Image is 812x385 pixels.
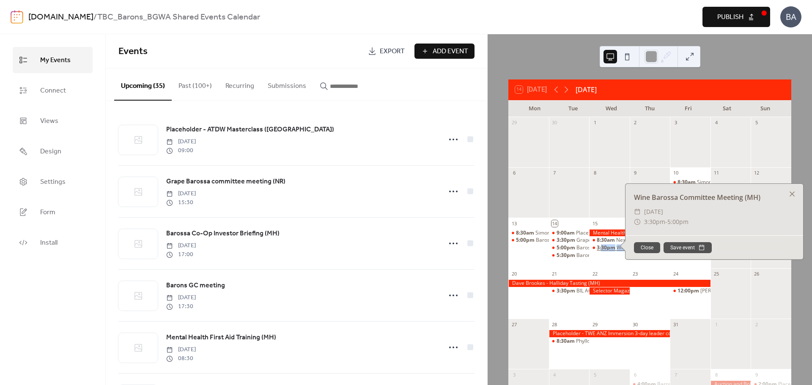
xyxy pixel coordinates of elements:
span: - [665,217,667,227]
div: Mental Health First Aid Training (MH) [589,229,670,237]
div: Barossa Co-Op Investor Briefing (MH) [549,244,590,251]
a: Views [13,108,93,134]
div: 30 [551,120,558,126]
a: Install [13,229,93,256]
div: 20 [511,271,517,277]
div: Sat [708,100,746,117]
div: 7 [672,371,679,378]
span: 3:30pm [644,217,665,227]
div: Next Crop (NR) [616,237,651,244]
a: Settings [13,169,93,195]
div: Fri [669,100,708,117]
img: logo [11,10,23,24]
div: 29 [592,321,598,328]
span: Barossa Co-Op Investor Briefing (MH) [166,229,280,239]
span: 5:30pm [557,252,576,259]
div: Barossa Farmers Market AGM (MH) [508,237,549,244]
a: [DOMAIN_NAME] [28,9,93,25]
div: 22 [592,271,598,277]
div: Sun [746,100,785,117]
button: Upcoming (35) [114,68,172,101]
div: 5 [753,120,760,126]
span: Placeholder - ATDW Masterclass ([GEOGRAPHIC_DATA]) [166,125,334,135]
span: 8:30am [678,179,697,186]
span: Design [40,145,61,158]
span: Connect [40,84,66,98]
div: Barons GC meeting [549,252,590,259]
a: Design [13,138,93,164]
div: 13 [511,220,517,227]
span: [DATE] [166,345,196,354]
span: 08:30 [166,354,196,363]
button: Add Event [414,44,475,59]
button: Submissions [261,68,313,100]
a: Barons GC meeting [166,280,225,291]
span: 8:30am [597,237,616,244]
span: 8:30am [557,338,576,345]
span: Settings [40,175,66,189]
span: Views [40,115,58,128]
div: 9 [753,371,760,378]
div: Dave Brookes - Halliday Tasting (MH) [508,280,710,287]
span: 09:00 [166,146,196,155]
div: 3 [511,371,517,378]
span: 3:30pm [557,237,576,244]
span: 3:30pm [597,244,617,251]
b: / [93,9,97,25]
div: 2 [632,120,639,126]
div: 7 [551,170,558,176]
div: Wed [592,100,631,117]
span: 15:30 [166,198,196,207]
span: Publish [717,12,743,22]
div: 28 [551,321,558,328]
span: 5:00pm [516,237,536,244]
div: 2 [753,321,760,328]
div: John Hughes & Adrian Hoffmann - Barons lunch [670,287,710,295]
div: 5 [592,371,598,378]
button: Save event [664,242,712,253]
div: 4 [713,120,719,126]
span: Mental Health First Aid Training (MH) [166,333,276,343]
div: Simonit & Sirch workshop (NR) [697,179,768,186]
span: Export [380,46,405,57]
span: 5:00pm [557,244,576,251]
div: 25 [713,271,719,277]
div: Barossa Co-Op Investor Briefing (MH) [576,244,665,251]
div: 21 [551,271,558,277]
span: 9:00am [557,229,576,237]
div: Simonit & Sirch workshop (NR) [670,179,710,186]
div: BIL AGM (MH) [576,287,610,295]
div: 4 [551,371,558,378]
span: 17:00 [166,250,196,259]
button: Past (100+) [172,68,219,100]
button: Publish [702,7,770,27]
div: 9 [632,170,639,176]
button: Recurring [219,68,261,100]
div: Tue [554,100,592,117]
a: Placeholder - ATDW Masterclass ([GEOGRAPHIC_DATA]) [166,124,334,135]
div: 14 [551,220,558,227]
a: Grape Barossa committee meeting (NR) [166,176,285,187]
span: 17:30 [166,302,196,311]
div: 6 [511,170,517,176]
span: [DATE] [166,137,196,146]
span: Form [40,206,55,219]
div: Mon [515,100,554,117]
div: Barossa Farmers Market AGM (MH) [536,237,621,244]
div: 3 [672,120,679,126]
a: Export [362,44,411,59]
div: 29 [511,120,517,126]
a: My Events [13,47,93,73]
div: Selector Magazine Shiraz Tasting (MH) [589,287,630,295]
span: Install [40,236,58,250]
div: Next Crop (NR) [589,237,630,244]
span: Add Event [433,46,468,57]
a: Barossa Co-Op Investor Briefing (MH) [166,228,280,239]
div: BA [780,6,801,27]
div: [DATE] [576,85,597,95]
div: 27 [511,321,517,328]
a: Mental Health First Aid Training (MH) [166,332,276,343]
div: 24 [672,271,679,277]
div: 26 [753,271,760,277]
